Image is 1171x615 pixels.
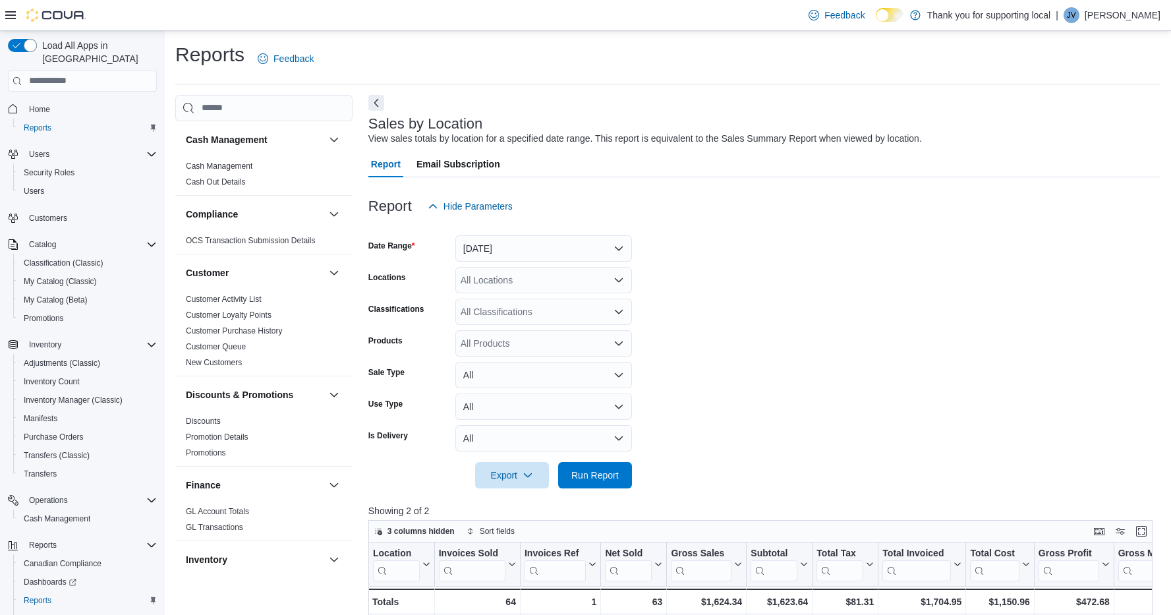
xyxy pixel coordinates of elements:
[18,574,82,590] a: Dashboards
[18,556,107,571] a: Canadian Compliance
[671,547,731,560] div: Gross Sales
[1056,7,1058,23] p: |
[175,413,353,466] div: Discounts & Promotions
[326,132,342,148] button: Cash Management
[13,446,162,465] button: Transfers (Classic)
[816,594,874,610] div: $81.31
[186,310,271,320] a: Customer Loyalty Points
[175,233,353,254] div: Compliance
[824,9,865,22] span: Feedback
[18,466,157,482] span: Transfers
[882,547,951,581] div: Total Invoiced
[18,374,157,390] span: Inventory Count
[24,432,84,442] span: Purchase Orders
[480,526,515,537] span: Sort fields
[18,274,157,289] span: My Catalog (Classic)
[186,295,262,304] a: Customer Activity List
[368,399,403,409] label: Use Type
[24,376,80,387] span: Inventory Count
[186,133,324,146] button: Cash Management
[186,553,227,566] h3: Inventory
[18,574,157,590] span: Dashboards
[438,594,515,610] div: 64
[605,547,662,581] button: Net Sold
[605,547,652,560] div: Net Sold
[24,258,103,268] span: Classification (Classic)
[18,448,157,463] span: Transfers (Classic)
[816,547,863,560] div: Total Tax
[18,355,105,371] a: Adjustments (Classic)
[18,411,63,426] a: Manifests
[3,208,162,227] button: Customers
[186,417,221,426] a: Discounts
[24,237,157,252] span: Catalog
[368,336,403,346] label: Products
[368,272,406,283] label: Locations
[18,374,85,390] a: Inventory Count
[175,42,244,68] h1: Reports
[368,367,405,378] label: Sale Type
[24,123,51,133] span: Reports
[18,429,157,445] span: Purchase Orders
[13,573,162,591] a: Dashboards
[18,556,157,571] span: Canadian Compliance
[24,337,67,353] button: Inventory
[368,132,922,146] div: View sales totals by location for a specified date range. This report is equivalent to the Sales ...
[326,387,342,403] button: Discounts & Promotions
[3,100,162,119] button: Home
[368,430,408,441] label: Is Delivery
[24,167,74,178] span: Security Roles
[803,2,870,28] a: Feedback
[24,395,123,405] span: Inventory Manager (Classic)
[605,594,662,610] div: 63
[525,594,596,610] div: 1
[614,338,624,349] button: Open list of options
[1039,547,1099,581] div: Gross Profit
[24,513,90,524] span: Cash Management
[605,547,652,581] div: Net Sold
[3,145,162,163] button: Users
[273,52,314,65] span: Feedback
[186,507,249,516] a: GL Account Totals
[369,523,460,539] button: 3 columns hidden
[24,313,64,324] span: Promotions
[368,116,483,132] h3: Sales by Location
[24,492,73,508] button: Operations
[18,448,95,463] a: Transfers (Classic)
[186,479,324,492] button: Finance
[175,158,353,195] div: Cash Management
[571,469,619,482] span: Run Report
[18,274,102,289] a: My Catalog (Classic)
[186,208,238,221] h3: Compliance
[186,133,268,146] h3: Cash Management
[252,45,319,72] a: Feedback
[24,210,72,226] a: Customers
[1039,594,1110,610] div: $472.68
[186,177,246,187] a: Cash Out Details
[614,275,624,285] button: Open list of options
[438,547,515,581] button: Invoices Sold
[882,547,951,560] div: Total Invoiced
[24,358,100,368] span: Adjustments (Classic)
[751,547,808,581] button: Subtotal
[927,7,1051,23] p: Thank you for supporting local
[24,295,88,305] span: My Catalog (Beta)
[671,547,742,581] button: Gross Sales
[326,552,342,568] button: Inventory
[876,8,903,22] input: Dark Mode
[186,448,226,457] a: Promotions
[29,213,67,223] span: Customers
[1039,547,1099,560] div: Gross Profit
[24,537,62,553] button: Reports
[1085,7,1160,23] p: [PERSON_NAME]
[186,388,293,401] h3: Discounts & Promotions
[24,210,157,226] span: Customers
[671,594,742,610] div: $1,624.34
[29,495,68,506] span: Operations
[24,146,157,162] span: Users
[24,186,44,196] span: Users
[1112,523,1128,539] button: Display options
[18,183,49,199] a: Users
[368,241,415,251] label: Date Range
[1091,523,1107,539] button: Keyboard shortcuts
